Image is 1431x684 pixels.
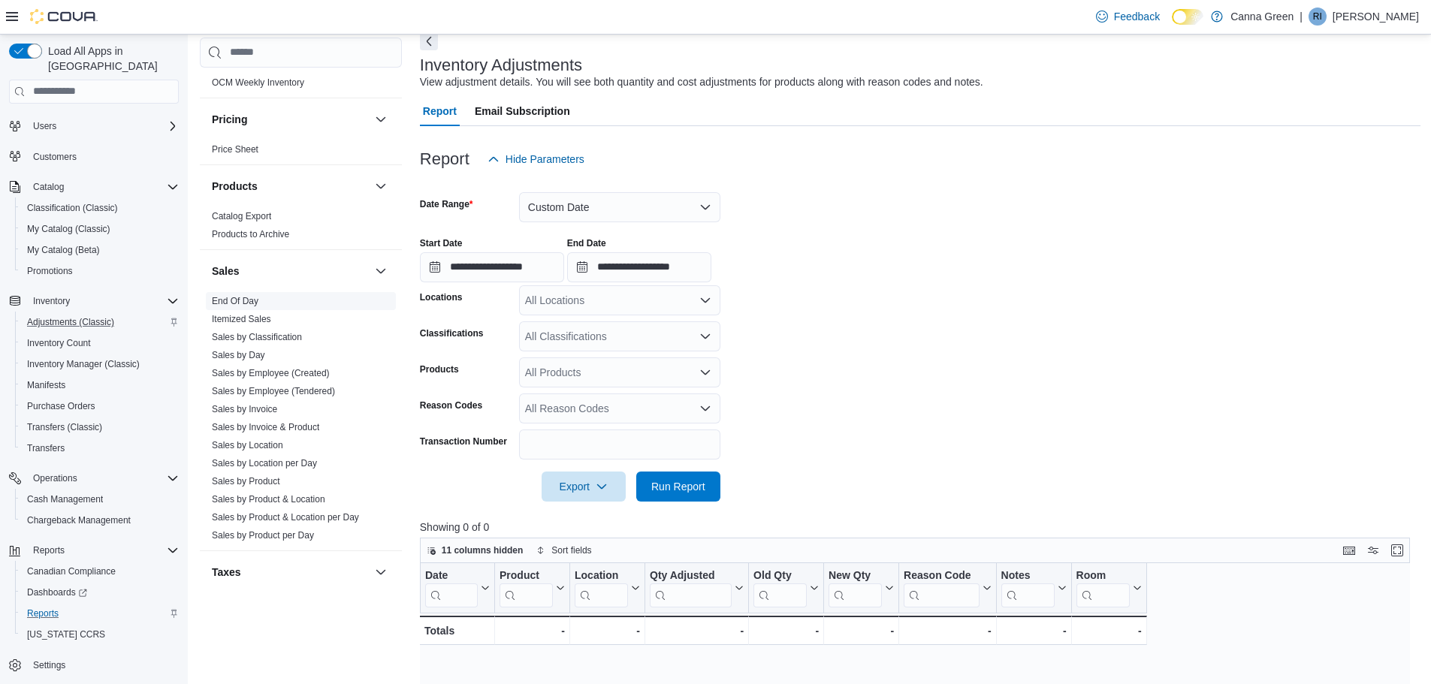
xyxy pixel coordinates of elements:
a: Adjustments (Classic) [21,313,120,331]
span: Itemized Sales [212,313,271,325]
label: Reason Codes [420,399,482,411]
span: 11 columns hidden [442,544,524,556]
button: Manifests [15,375,185,396]
span: My Catalog (Beta) [21,241,179,259]
div: Product [500,568,553,583]
a: Sales by Employee (Created) [212,368,330,378]
span: Sales by Classification [212,331,302,343]
div: Reason Code [904,568,979,607]
button: Notes [1001,568,1066,607]
h3: Sales [212,264,240,279]
label: End Date [567,237,606,249]
div: Old Qty [753,568,807,607]
span: Sales by Location [212,439,283,451]
button: Open list of options [699,294,711,306]
button: Settings [3,654,185,676]
a: Sales by Product per Day [212,530,314,541]
span: Reports [21,604,179,622]
a: End Of Day [212,296,258,306]
button: Users [3,116,185,137]
a: Sales by Product & Location [212,494,325,505]
a: Sales by Product & Location per Day [212,512,359,523]
span: Hide Parameters [506,152,584,167]
button: My Catalog (Beta) [15,240,185,261]
p: Canna Green [1230,8,1294,26]
span: End Of Day [212,295,258,307]
div: Date [425,568,478,607]
button: Users [27,117,62,135]
p: Showing 0 of 0 [420,520,1420,535]
span: Manifests [27,379,65,391]
div: Products [200,207,402,249]
span: Run Report [651,479,705,494]
button: Transfers (Classic) [15,417,185,438]
a: Promotions [21,262,79,280]
button: Hide Parameters [482,144,590,174]
span: My Catalog (Classic) [27,223,110,235]
span: Dashboards [27,586,87,598]
a: Manifests [21,376,71,394]
label: Locations [420,291,463,303]
button: Run Report [636,472,720,502]
div: - [753,622,819,640]
span: Transfers (Classic) [27,421,102,433]
a: Sales by Employee (Tendered) [212,386,335,396]
span: Sales by Employee (Created) [212,367,330,379]
h3: Taxes [212,565,241,580]
a: Sales by Classification [212,332,302,342]
button: Location [575,568,640,607]
span: Settings [33,659,65,671]
button: Operations [3,468,185,489]
button: Catalog [3,176,185,197]
a: Price Sheet [212,144,258,155]
label: Start Date [420,237,463,249]
div: New Qty [829,568,882,607]
div: Product [500,568,553,607]
a: Products to Archive [212,229,289,240]
div: - [500,622,565,640]
button: Inventory [3,291,185,312]
a: Sales by Location per Day [212,458,317,469]
button: Products [372,177,390,195]
a: Reports [21,604,65,622]
a: Sales by Product [212,476,280,487]
span: Operations [33,472,77,484]
a: Customers [27,148,83,166]
button: Old Qty [753,568,819,607]
span: Users [27,117,179,135]
div: Date [425,568,478,583]
div: Notes [1001,568,1054,583]
label: Products [420,363,459,375]
span: Sort fields [551,544,591,556]
button: Open list of options [699,366,711,378]
button: Display options [1364,541,1382,559]
span: Customers [33,151,77,163]
a: Dashboards [15,582,185,603]
button: New Qty [829,568,894,607]
button: [US_STATE] CCRS [15,624,185,645]
div: Qty Adjusted [650,568,732,607]
span: [US_STATE] CCRS [27,628,105,640]
button: Sales [212,264,369,279]
span: Promotions [27,265,73,277]
div: - [1076,622,1141,640]
button: Purchase Orders [15,396,185,417]
button: Classification (Classic) [15,197,185,218]
span: Purchase Orders [27,400,95,412]
span: Sales by Invoice [212,403,277,415]
span: Washington CCRS [21,625,179,643]
a: Sales by Invoice & Product [212,422,319,432]
button: Open list of options [699,330,711,342]
span: Sales by Product & Location per Day [212,511,359,523]
button: Next [420,32,438,50]
div: - [650,622,744,640]
span: Canadian Compliance [21,562,179,580]
a: Cash Management [21,490,109,508]
span: My Catalog (Classic) [21,220,179,238]
a: Sales by Invoice [212,404,277,414]
div: Location [575,568,628,607]
button: Products [212,179,369,194]
h3: Pricing [212,112,247,127]
div: New Qty [829,568,882,583]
